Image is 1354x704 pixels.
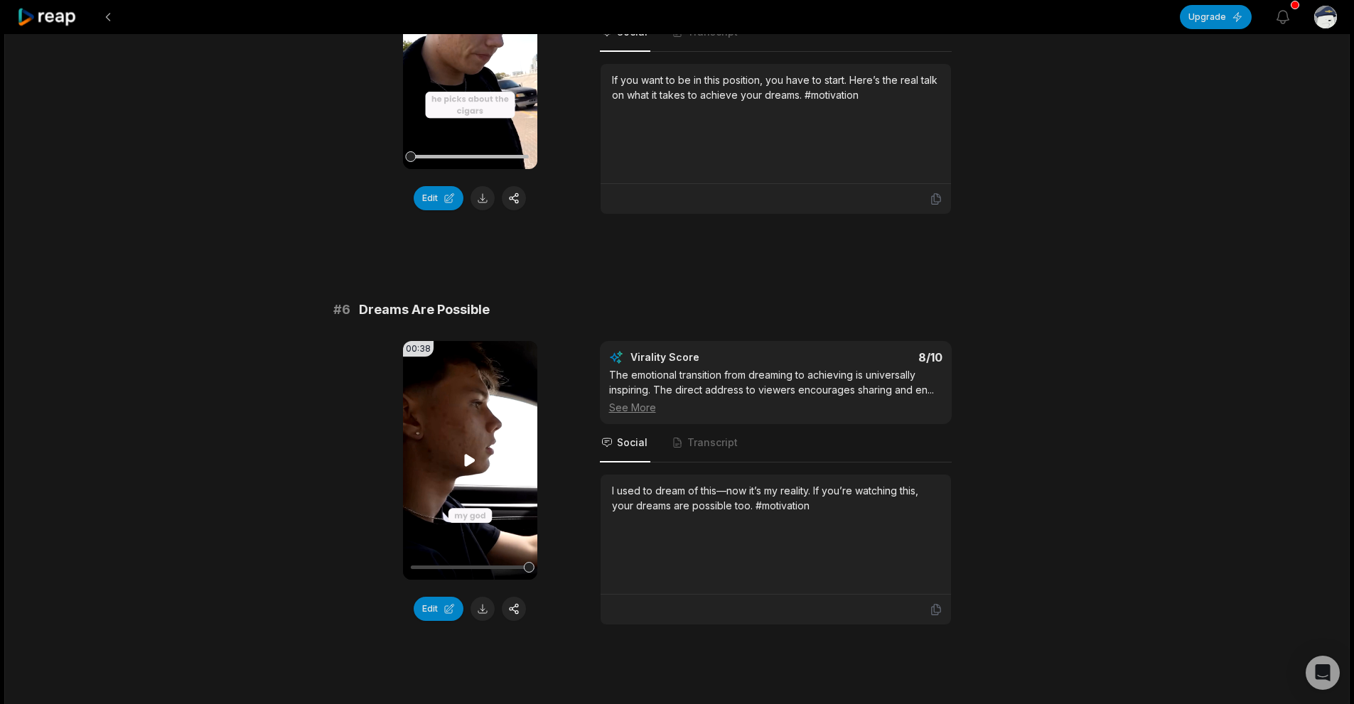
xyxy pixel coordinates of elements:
div: Open Intercom Messenger [1306,656,1340,690]
span: Transcript [687,435,738,450]
div: 8 /10 [790,350,942,364]
nav: Tabs [600,424,952,462]
div: The emotional transition from dreaming to achieving is universally inspiring. The direct address ... [609,367,942,415]
button: Edit [414,597,463,621]
button: Edit [414,186,463,210]
div: I used to dream of this—now it’s my reality. If you’re watching this, your dreams are possible to... [612,483,940,513]
span: # 6 [333,300,350,320]
span: Social [617,435,648,450]
button: Upgrade [1180,5,1252,29]
span: Dreams Are Possible [359,300,490,320]
div: See More [609,400,942,415]
div: Virality Score [630,350,783,364]
div: If you want to be in this position, you have to start. Here’s the real talk on what it takes to a... [612,72,940,102]
video: Your browser does not support mp4 format. [403,341,537,580]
